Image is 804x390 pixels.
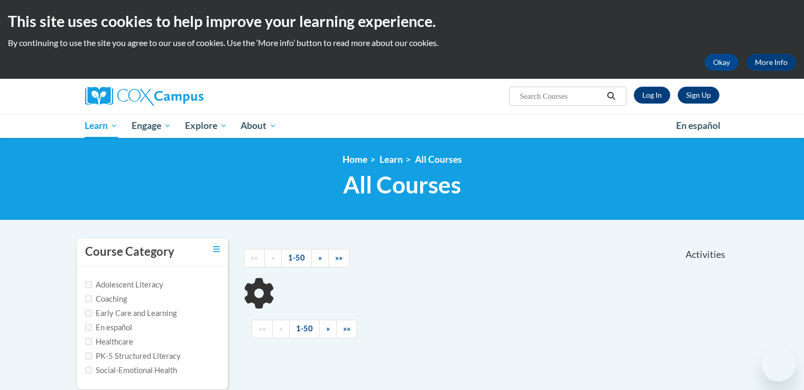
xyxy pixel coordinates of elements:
[272,320,290,338] a: Previous
[85,365,177,376] label: Social-Emotional Health
[85,119,118,132] span: Learn
[328,249,349,267] a: End
[234,114,283,138] a: About
[178,114,234,138] a: Explore
[8,11,796,32] h2: This site uses cookies to help improve your learning experience.
[85,324,92,331] input: Checkbox for Options
[343,324,350,333] span: »»
[78,114,125,138] a: Learn
[336,320,357,338] a: End
[603,90,619,103] button: Search
[343,171,461,199] span: All Courses
[380,154,403,165] a: Learn
[85,244,174,260] h3: Course Category
[85,295,92,302] input: Checkbox for Options
[415,154,462,165] a: All Courses
[318,253,322,262] span: »
[634,87,670,104] a: Log In
[85,310,92,317] input: Checkbox for Options
[125,114,178,138] a: Engage
[241,119,276,132] span: About
[762,348,796,382] iframe: Button to launch messaging window
[69,114,735,138] div: Main menu
[258,324,266,333] span: ««
[335,253,343,262] span: »»
[85,322,132,333] label: En español
[519,90,603,103] input: Search Courses
[705,54,738,71] button: Okay
[85,338,92,345] input: Checkbox for Options
[85,281,92,288] input: Checkbox for Options
[132,119,171,132] span: Engage
[746,54,796,71] a: More Info
[271,253,275,262] span: «
[678,87,719,104] a: Register
[251,253,258,262] span: ««
[669,115,727,137] a: En español
[264,249,282,267] a: Previous
[85,87,286,106] a: Cox Campus
[311,249,329,267] a: Next
[85,308,177,319] label: Early Care and Learning
[252,320,273,338] a: Begining
[8,37,796,49] p: By continuing to use the site you agree to our use of cookies. Use the ‘More info’ button to read...
[85,336,133,348] label: Healthcare
[343,154,367,165] a: Home
[281,249,312,267] a: 1-50
[85,352,92,359] input: Checkbox for Options
[289,320,320,338] a: 1-50
[686,249,725,261] span: Activities
[85,367,92,374] input: Checkbox for Options
[85,293,127,305] label: Coaching
[279,324,283,333] span: «
[676,120,720,131] span: En español
[85,87,204,106] img: Cox Campus
[213,244,220,255] a: Toggle collapse
[326,324,330,333] span: »
[319,320,337,338] a: Next
[85,350,181,362] label: PK-5 Structured Literacy
[244,249,265,267] a: Begining
[185,119,227,132] span: Explore
[85,279,163,291] label: Adolescent Literacy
